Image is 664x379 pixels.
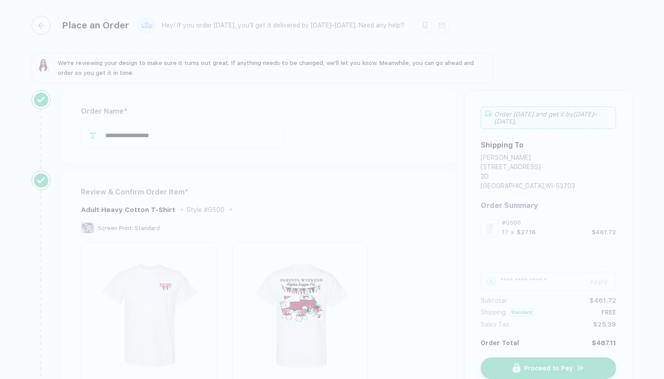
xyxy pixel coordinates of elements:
[590,278,616,285] div: Apply
[481,154,575,163] div: [PERSON_NAME]
[593,321,616,328] div: $25.39
[98,225,133,231] span: Screen Print :
[62,20,129,31] div: Place an Order
[481,321,509,328] div: Sales Tax
[502,219,616,226] div: #G500
[481,182,575,192] div: [GEOGRAPHIC_DATA] , WI - 53703
[162,22,404,29] div: Hey! If you order [DATE], you'll get it delivered by [DATE]–[DATE]. Need any help?
[187,206,224,213] div: Style # G500
[81,104,436,119] div: Order Name
[481,163,575,173] div: [STREET_ADDRESS]
[481,173,575,182] div: 2D
[592,339,616,347] div: $487.11
[37,58,488,78] button: We're reviewing your design to make sure it turns out great. If anything needs to be changed, we'...
[576,364,585,372] img: icon
[502,229,508,236] div: 17
[481,106,616,129] div: Order [DATE] and get it by [DATE]–[DATE] .
[481,141,524,149] div: Shipping To
[481,309,506,316] div: Shipping
[58,60,474,76] span: We're reviewing your design to make sure it turns out great. If anything needs to be changed, we'...
[37,58,51,73] img: sophie
[517,229,536,236] div: $27.16
[81,185,436,199] div: Review & Confirm Order Item
[592,229,616,236] div: $461.72
[579,272,616,291] button: Apply
[510,229,515,236] div: x
[81,222,94,234] img: Screen Print
[237,247,363,373] img: dd9a03e2-9295-4776-a069-07310c75b823_nt_back_1758318114393.jpg
[601,309,616,316] div: FREE
[513,363,520,373] img: icon
[85,247,212,373] img: dd9a03e2-9295-4776-a069-07310c75b823_nt_front_1758318114391.jpg
[81,206,175,214] div: Adult Heavy Cotton T-Shirt
[481,339,519,347] div: Order Total
[135,225,160,231] span: Standard
[509,309,534,316] div: Standard
[524,365,573,372] span: Proceed to Pay
[139,18,154,33] img: user profile
[481,297,506,304] div: Subtotal
[589,297,616,304] div: $461.72
[481,201,616,210] div: Order Summary
[481,357,616,379] button: iconProceed to Payicon
[483,222,496,235] img: dd9a03e2-9295-4776-a069-07310c75b823_nt_front_1758318114391.jpg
